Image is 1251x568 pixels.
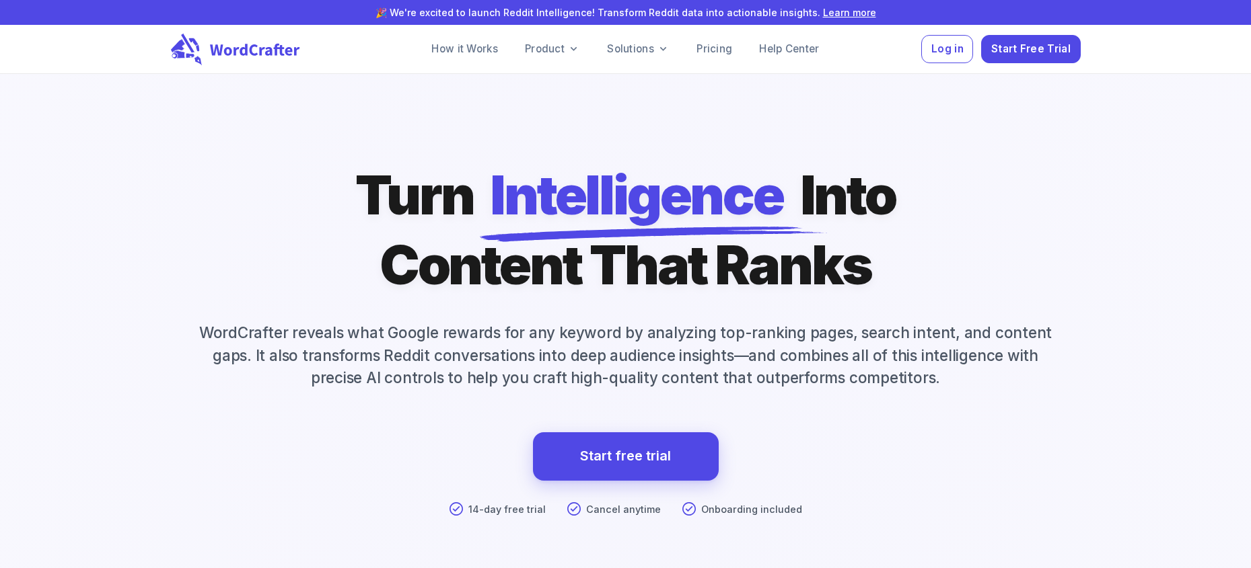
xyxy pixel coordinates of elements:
p: 14-day free trial [468,502,546,517]
span: Log in [931,40,964,58]
span: Start Free Trial [991,40,1071,58]
a: Help Center [748,36,830,63]
h1: Turn Into Content That Ranks [355,160,896,300]
a: Product [514,36,591,63]
p: WordCrafter reveals what Google rewards for any keyword by analyzing top-ranking pages, search in... [171,321,1081,389]
a: Start free trial [580,444,671,468]
p: 🎉 We're excited to launch Reddit Intelligence! Transform Reddit data into actionable insights. [36,5,1215,19]
button: Start Free Trial [981,35,1080,64]
a: Solutions [596,36,680,63]
a: How it Works [421,36,509,63]
a: Pricing [686,36,743,63]
p: Cancel anytime [586,502,661,517]
button: Log in [921,35,973,64]
a: Start free trial [533,432,719,481]
a: Learn more [823,7,876,18]
span: Intelligence [490,160,783,230]
p: Onboarding included [701,502,802,517]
